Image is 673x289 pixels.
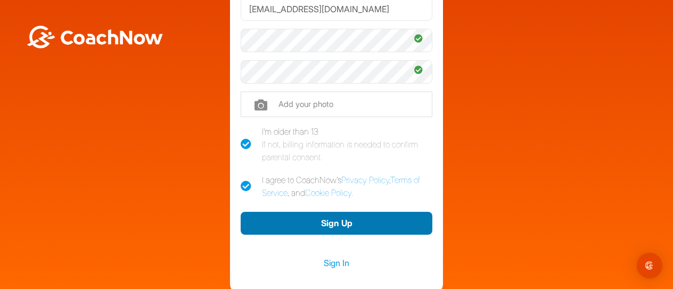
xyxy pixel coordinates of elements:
a: Sign In [241,256,432,270]
div: I'm older than 13 [262,125,432,163]
a: Cookie Policy [305,187,351,198]
div: Open Intercom Messenger [637,253,662,278]
button: Sign Up [241,212,432,235]
label: I agree to CoachNow's , , and . [241,174,432,199]
div: If not, billing information is needed to confirm parental consent. [262,138,432,163]
a: Privacy Policy [341,175,389,185]
img: BwLJSsUCoWCh5upNqxVrqldRgqLPVwmV24tXu5FoVAoFEpwwqQ3VIfuoInZCoVCoTD4vwADAC3ZFMkVEQFDAAAAAElFTkSuQmCC [26,26,164,48]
